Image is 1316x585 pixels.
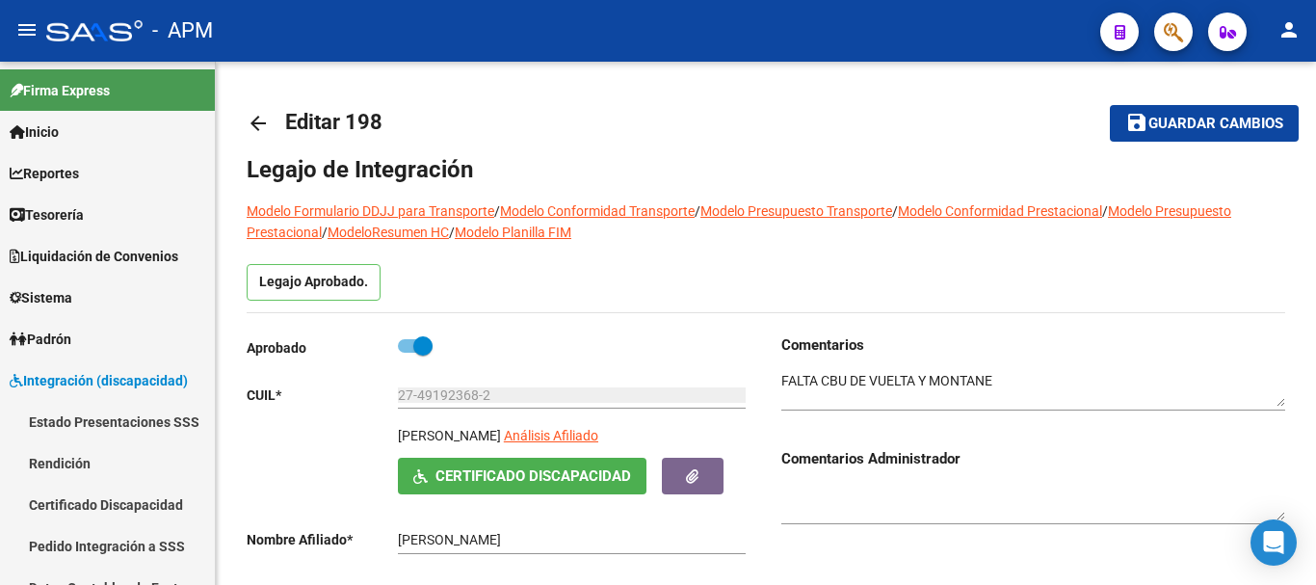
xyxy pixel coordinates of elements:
[10,246,178,267] span: Liquidación de Convenios
[1277,18,1301,41] mat-icon: person
[10,80,110,101] span: Firma Express
[10,163,79,184] span: Reportes
[781,334,1285,356] h3: Comentarios
[898,203,1102,219] a: Modelo Conformidad Prestacional
[247,385,398,406] p: CUIL
[10,287,72,308] span: Sistema
[247,154,1285,185] h1: Legajo de Integración
[398,458,646,493] button: Certificado Discapacidad
[247,337,398,359] p: Aprobado
[504,428,598,443] span: Análisis Afiliado
[285,110,382,134] span: Editar 198
[10,329,71,350] span: Padrón
[15,18,39,41] mat-icon: menu
[435,468,631,486] span: Certificado Discapacidad
[1110,105,1299,141] button: Guardar cambios
[247,264,381,301] p: Legajo Aprobado.
[247,203,494,219] a: Modelo Formulario DDJJ para Transporte
[500,203,695,219] a: Modelo Conformidad Transporte
[10,370,188,391] span: Integración (discapacidad)
[1125,111,1148,134] mat-icon: save
[10,204,84,226] span: Tesorería
[1148,116,1283,133] span: Guardar cambios
[10,121,59,143] span: Inicio
[398,425,501,446] p: [PERSON_NAME]
[328,225,449,240] a: ModeloResumen HC
[1250,519,1297,566] div: Open Intercom Messenger
[781,448,1285,469] h3: Comentarios Administrador
[455,225,571,240] a: Modelo Planilla FIM
[152,10,213,52] span: - APM
[700,203,892,219] a: Modelo Presupuesto Transporte
[247,112,270,135] mat-icon: arrow_back
[247,529,398,550] p: Nombre Afiliado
